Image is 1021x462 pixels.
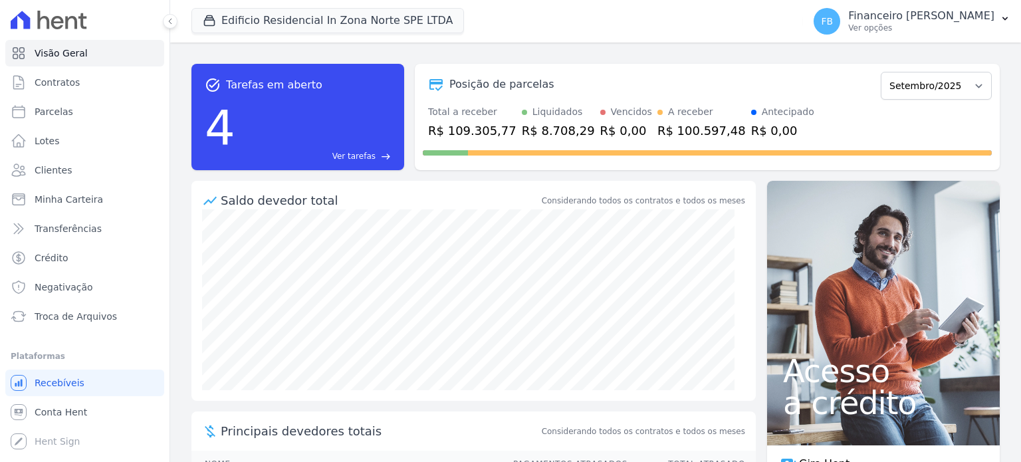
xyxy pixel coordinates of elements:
a: Clientes [5,157,164,183]
p: Ver opções [848,23,994,33]
span: Troca de Arquivos [35,310,117,323]
span: Visão Geral [35,47,88,60]
a: Parcelas [5,98,164,125]
div: Liquidados [532,105,583,119]
div: Total a receber [428,105,516,119]
span: Contratos [35,76,80,89]
span: task_alt [205,77,221,93]
div: R$ 109.305,77 [428,122,516,140]
p: Financeiro [PERSON_NAME] [848,9,994,23]
a: Ver tarefas east [241,150,391,162]
span: Considerando todos os contratos e todos os meses [542,425,745,437]
div: A receber [668,105,713,119]
button: FB Financeiro [PERSON_NAME] Ver opções [803,3,1021,40]
span: Ver tarefas [332,150,376,162]
span: Conta Hent [35,405,87,419]
a: Minha Carteira [5,186,164,213]
a: Transferências [5,215,164,242]
div: R$ 8.708,29 [522,122,595,140]
span: Minha Carteira [35,193,103,206]
div: Antecipado [762,105,814,119]
a: Contratos [5,69,164,96]
button: Edificio Residencial In Zona Norte SPE LTDA [191,8,464,33]
a: Visão Geral [5,40,164,66]
span: Parcelas [35,105,73,118]
div: R$ 0,00 [751,122,814,140]
span: Tarefas em aberto [226,77,322,93]
a: Recebíveis [5,370,164,396]
a: Negativação [5,274,164,300]
a: Troca de Arquivos [5,303,164,330]
a: Conta Hent [5,399,164,425]
div: Posição de parcelas [449,76,554,92]
div: Vencidos [611,105,652,119]
span: Lotes [35,134,60,148]
a: Crédito [5,245,164,271]
div: R$ 100.597,48 [657,122,746,140]
span: Principais devedores totais [221,422,539,440]
span: east [381,152,391,162]
div: Saldo devedor total [221,191,539,209]
span: FB [821,17,833,26]
div: Plataformas [11,348,159,364]
span: Acesso [783,355,984,387]
span: a crédito [783,387,984,419]
span: Crédito [35,251,68,265]
a: Lotes [5,128,164,154]
div: R$ 0,00 [600,122,652,140]
div: Considerando todos os contratos e todos os meses [542,195,745,207]
span: Clientes [35,164,72,177]
span: Transferências [35,222,102,235]
span: Recebíveis [35,376,84,390]
span: Negativação [35,281,93,294]
div: 4 [205,93,235,162]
